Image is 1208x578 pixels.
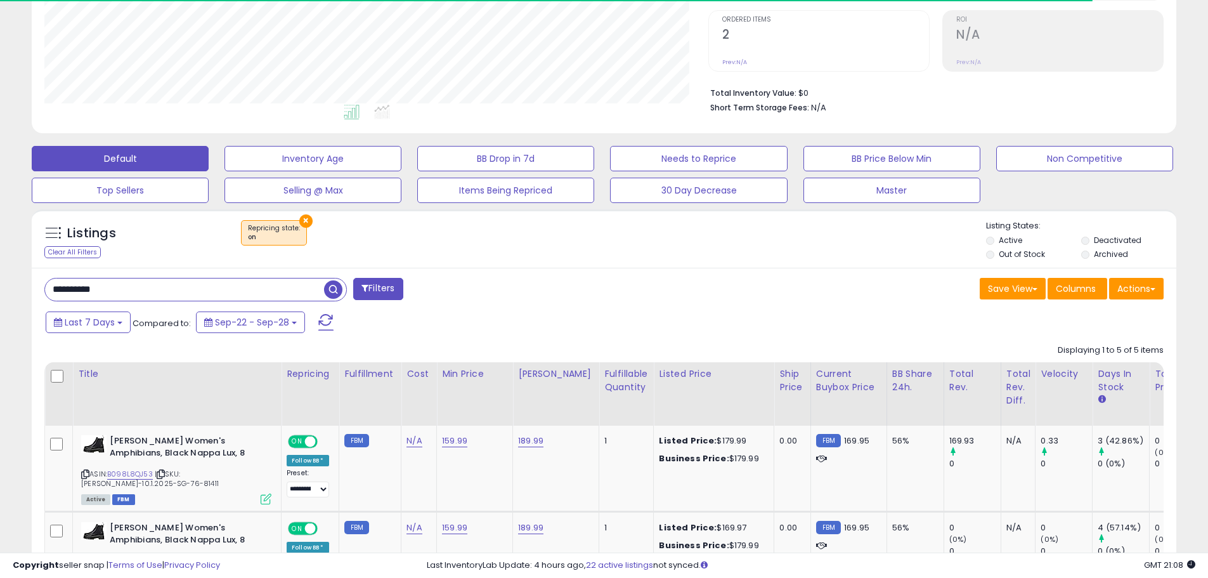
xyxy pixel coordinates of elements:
div: ASIN: [81,435,271,503]
div: [PERSON_NAME] [518,367,594,381]
span: ROI [956,16,1163,23]
b: Listed Price: [659,522,717,534]
div: 4 (57.14%) [1098,522,1149,534]
button: Master [803,178,980,203]
div: 0.00 [779,522,800,534]
b: Business Price: [659,452,729,464]
small: (0%) [1155,447,1172,457]
div: 0 (0%) [1098,458,1149,470]
button: Actions [1109,278,1164,299]
a: N/A [406,435,422,447]
div: Preset: [287,469,329,497]
div: 3 (42.86%) [1098,435,1149,447]
h5: Listings [67,225,116,242]
button: Filters [353,278,403,300]
small: FBM [816,521,841,534]
span: FBM [112,494,135,505]
span: | SKU: [PERSON_NAME]-10.1.2025-SG-76-81411 [81,469,219,488]
b: [PERSON_NAME] Women's Amphibians, Black Nappa Lux, 8 [110,522,264,549]
div: 0.00 [779,435,800,447]
div: 56% [892,435,934,447]
div: Follow BB * [287,455,329,466]
span: All listings currently available for purchase on Amazon [81,494,110,505]
div: 0 [949,522,1001,534]
div: Last InventoryLab Update: 4 hours ago, not synced. [427,560,1195,572]
div: 1 [604,435,644,447]
div: 0 [1155,522,1206,534]
a: Privacy Policy [164,559,220,571]
div: Clear All Filters [44,246,101,258]
div: Total Rev. Diff. [1006,367,1030,407]
div: N/A [1006,522,1026,534]
button: × [299,214,313,228]
a: N/A [406,522,422,534]
button: BB Price Below Min [803,146,980,171]
span: OFF [316,437,336,447]
img: 41yEjNSu5LL._SL40_.jpg [81,435,107,453]
button: Sep-22 - Sep-28 [196,312,305,333]
button: Top Sellers [32,178,209,203]
div: 0 [1041,522,1092,534]
div: 0.33 [1041,435,1092,447]
b: Total Inventory Value: [710,88,796,98]
span: Columns [1056,282,1096,295]
h2: 2 [722,27,929,44]
a: 189.99 [518,522,543,534]
button: Non Competitive [996,146,1173,171]
span: 169.95 [844,522,869,534]
small: Prev: N/A [722,58,747,66]
span: 2025-10-6 21:08 GMT [1144,559,1195,571]
div: Total Profit [1155,367,1201,394]
strong: Copyright [13,559,59,571]
div: $179.99 [659,435,764,447]
div: 0 [949,458,1001,470]
b: Short Term Storage Fees: [710,102,809,113]
div: 0 [1155,435,1206,447]
p: Listing States: [986,220,1176,232]
button: Columns [1048,278,1107,299]
div: Repricing [287,367,334,381]
div: 0 [1041,458,1092,470]
div: $169.97 [659,522,764,534]
span: OFF [316,523,336,534]
div: Ship Price [779,367,805,394]
button: Inventory Age [224,146,401,171]
a: 159.99 [442,435,467,447]
button: Last 7 Days [46,312,131,333]
span: N/A [811,102,826,114]
span: ON [289,437,305,447]
div: 0 [1155,458,1206,470]
div: Title [78,367,276,381]
span: Sep-22 - Sep-28 [215,316,289,329]
div: Fulfillment [344,367,396,381]
a: Terms of Use [108,559,162,571]
h2: N/A [956,27,1163,44]
div: $179.99 [659,453,764,464]
small: Days In Stock. [1098,394,1105,405]
span: 169.95 [844,435,869,447]
b: [PERSON_NAME] Women's Amphibians, Black Nappa Lux, 8 [110,435,264,462]
small: (0%) [1041,534,1058,544]
button: Selling @ Max [224,178,401,203]
div: Min Price [442,367,507,381]
span: Last 7 Days [65,316,115,329]
button: 30 Day Decrease [610,178,787,203]
a: 159.99 [442,522,467,534]
button: Needs to Reprice [610,146,787,171]
label: Archived [1094,249,1128,259]
div: Current Buybox Price [816,367,881,394]
div: Days In Stock [1098,367,1144,394]
b: Business Price: [659,539,729,551]
small: FBM [344,434,369,447]
button: Items Being Repriced [417,178,594,203]
small: Prev: N/A [956,58,981,66]
a: 22 active listings [586,559,653,571]
label: Active [999,235,1022,246]
div: Cost [406,367,431,381]
button: Default [32,146,209,171]
button: BB Drop in 7d [417,146,594,171]
span: ON [289,523,305,534]
li: $0 [710,84,1154,100]
div: Listed Price [659,367,769,381]
div: Velocity [1041,367,1087,381]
